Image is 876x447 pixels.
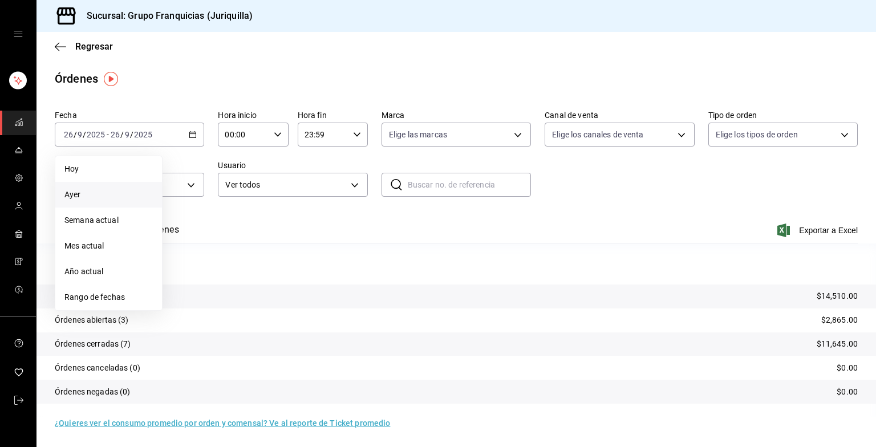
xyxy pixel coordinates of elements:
[55,362,140,374] p: Órdenes canceladas (0)
[75,41,113,52] span: Regresar
[821,314,858,326] p: $2,865.00
[55,386,131,398] p: Órdenes negadas (0)
[799,226,858,235] font: Exportar a Excel
[55,111,204,119] label: Fecha
[218,111,288,119] label: Hora inicio
[63,130,74,139] input: --
[382,111,531,119] label: Marca
[104,72,118,86] img: Marcador de información sobre herramientas
[298,111,368,119] label: Hora fin
[110,130,120,139] input: --
[83,130,86,139] span: /
[716,129,798,140] span: Elige los tipos de orden
[64,240,153,252] span: Mes actual
[55,338,131,350] p: Órdenes cerradas (7)
[225,179,346,191] span: Ver todos
[120,130,124,139] span: /
[55,70,98,87] div: Órdenes
[55,257,858,271] p: Resumen
[708,111,858,119] label: Tipo de orden
[55,418,390,428] a: ¿Quieres ver el consumo promedio por orden y comensal? Ve al reporte de Ticket promedio
[64,214,153,226] span: Semana actual
[14,30,23,39] button: cajón abierto
[55,314,129,326] p: Órdenes abiertas (3)
[817,290,858,302] p: $14,510.00
[817,338,858,350] p: $11,645.00
[837,386,858,398] p: $0.00
[837,362,858,374] p: $0.00
[64,266,153,278] span: Año actual
[130,130,133,139] span: /
[64,163,153,175] span: Hoy
[107,130,109,139] span: -
[408,173,531,196] input: Buscar no. de referencia
[545,111,694,119] label: Canal de venta
[124,130,130,139] input: --
[74,130,77,139] span: /
[77,130,83,139] input: --
[86,130,106,139] input: ----
[64,189,153,201] span: Ayer
[780,223,858,237] button: Exportar a Excel
[552,129,643,140] span: Elige los canales de venta
[133,130,153,139] input: ----
[389,129,447,140] span: Elige las marcas
[64,291,153,303] span: Rango de fechas
[55,41,113,52] button: Regresar
[218,161,367,169] label: Usuario
[78,9,253,23] h3: Sucursal: Grupo Franquicias (Juriquilla)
